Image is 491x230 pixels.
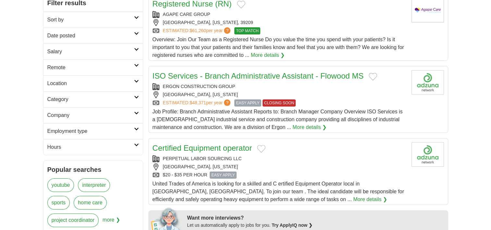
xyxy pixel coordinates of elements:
a: youtube [47,178,74,192]
a: AGAPE CARE GROUP [163,12,210,17]
img: Company logo [411,70,444,95]
a: Hours [43,139,143,155]
span: TOP MATCH [234,27,260,34]
div: PERPETUAL LABOR SOURCING LLC [153,155,406,162]
div: $20 - $35 PER HOUR [153,172,406,179]
h2: Popular searches [47,165,139,174]
a: Employment type [43,123,143,139]
div: Want more interviews? [187,214,444,222]
a: interpreter [78,178,110,192]
span: ? [224,27,230,34]
h2: Remote [47,64,134,71]
img: Company logo [411,142,444,167]
span: CLOSING SOON [263,99,296,107]
h2: Salary [47,48,134,56]
a: sports [47,196,70,210]
h2: Category [47,96,134,103]
a: Salary [43,44,143,59]
a: home care [74,196,107,210]
button: Add to favorite jobs [257,145,265,153]
span: Overview: Join Our Team as a Registered Nurse Do you value the time you spend with your patients?... [153,37,404,58]
span: $61,260 [190,28,206,33]
a: ISO Services - Branch Administrative Assistant - Flowood MS [153,71,364,80]
a: Sort by [43,12,143,28]
a: More details ❯ [292,123,326,131]
h2: Employment type [47,127,134,135]
a: project coordinator [47,213,99,227]
span: Job Profile: Branch Administrative Assistant Reports to: Branch Manager Company Overview ISO Serv... [153,109,403,130]
div: Let us automatically apply to jobs for you. [187,222,444,229]
a: More details ❯ [251,51,285,59]
a: Certified Equipment operator [153,144,252,152]
span: EASY APPLY [234,99,261,107]
a: ESTIMATED:$48,371per year? [163,99,232,107]
div: [GEOGRAPHIC_DATA], [US_STATE] [153,163,406,170]
h2: Company [47,111,134,119]
a: Remote [43,59,143,75]
span: $48,371 [190,100,206,105]
div: [GEOGRAPHIC_DATA], [US_STATE] [153,91,406,98]
h2: Location [47,80,134,87]
a: Date posted [43,28,143,44]
button: Add to favorite jobs [237,1,245,8]
a: More details ❯ [353,196,387,203]
div: ERGON CONSTRUCTION GROUP [153,83,406,90]
div: [GEOGRAPHIC_DATA], [US_STATE], 39209 [153,19,406,26]
h2: Sort by [47,16,134,24]
a: Category [43,91,143,107]
h2: Hours [47,143,134,151]
a: Location [43,75,143,91]
a: Try ApplyIQ now ❯ [272,223,313,228]
span: EASY APPLY [210,172,236,179]
span: United Trades of America is looking for a skilled and C ertified Equipment Operator local in [GEO... [153,181,404,202]
a: ESTIMATED:$61,260per year? [163,27,232,34]
h2: Date posted [47,32,134,40]
span: ? [224,99,230,106]
button: Add to favorite jobs [369,73,377,81]
a: Company [43,107,143,123]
